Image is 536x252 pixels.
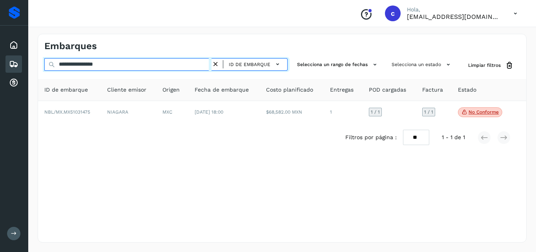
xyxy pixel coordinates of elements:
[226,59,284,70] button: ID de embarque
[156,101,188,124] td: MXC
[44,40,97,52] h4: Embarques
[5,74,22,92] div: Cuentas por cobrar
[407,13,501,20] p: cuentasespeciales8_met@castores.com.mx
[462,58,520,73] button: Limpiar filtros
[5,37,22,54] div: Inicio
[442,133,465,142] span: 1 - 1 de 1
[195,109,223,115] span: [DATE] 18:00
[330,86,354,94] span: Entregas
[422,86,443,94] span: Factura
[229,61,270,68] span: ID de embarque
[407,6,501,13] p: Hola,
[266,86,313,94] span: Costo planificado
[101,101,157,124] td: NIAGARA
[458,86,476,94] span: Estado
[469,109,499,115] p: No conforme
[468,62,501,69] span: Limpiar filtros
[388,58,456,71] button: Selecciona un estado
[294,58,382,71] button: Selecciona un rango de fechas
[44,109,90,115] span: NBL/MX.MX51031475
[345,133,397,142] span: Filtros por página :
[324,101,363,124] td: 1
[369,86,406,94] span: POD cargadas
[162,86,180,94] span: Origen
[44,86,88,94] span: ID de embarque
[371,110,380,114] span: 1 / 1
[424,110,433,114] span: 1 / 1
[260,101,324,124] td: $68,582.00 MXN
[107,86,146,94] span: Cliente emisor
[195,86,249,94] span: Fecha de embarque
[5,55,22,73] div: Embarques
